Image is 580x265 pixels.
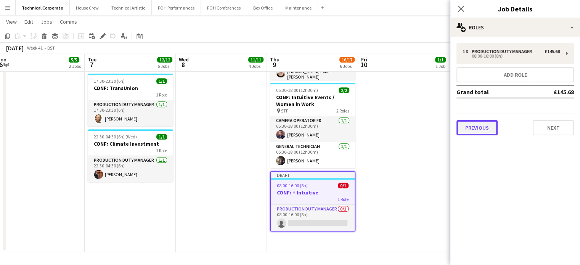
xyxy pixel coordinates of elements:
button: Technical Corporate [16,0,70,15]
span: Week 41 [25,45,44,51]
span: 16/17 [339,57,355,63]
button: House Crew [70,0,105,15]
app-job-card: 22:30-04:30 (6h) (Wed)1/1CONF: Climate Investment1 RoleProduction Duty Manager1/122:30-04:30 (6h)... [88,129,173,182]
span: Wed [179,56,189,63]
span: 1 Role [156,148,167,153]
div: [DATE] [6,44,24,52]
span: Comms [60,18,77,25]
div: BST [47,45,55,51]
button: Next [533,120,574,135]
div: Draft [271,172,355,178]
div: 1 x [463,49,472,54]
span: 8 [178,60,189,69]
span: 05:30-18:00 (12h30m) [276,87,318,93]
app-job-card: 05:30-18:00 (12h30m)2/2CONF: Intuitive Events / Women in Work STP2 RolesCamera Operator FD1/105:3... [270,83,355,168]
span: 12/12 [157,57,172,63]
span: STP [281,108,288,114]
app-card-role: Production Duty Manager0/108:00-16:00 (8h) [271,205,355,231]
span: 22:30-04:30 (6h) (Wed) [94,134,137,140]
button: FOH Performances [152,0,201,15]
span: Jobs [41,18,52,25]
button: Previous [456,120,498,135]
h3: Job Details [450,4,580,14]
span: 1 Role [156,92,167,98]
a: Edit [21,17,36,27]
div: £145.68 [545,49,560,54]
button: FOH Conferences [201,0,247,15]
a: Comms [57,17,80,27]
h3: CONF: Intuitive Events / Women in Work [270,94,355,108]
div: Roles [450,18,580,37]
span: 17:30-23:30 (6h) [94,78,125,84]
h3: CONF: TransUnion [88,85,173,92]
span: 2 Roles [336,108,349,114]
span: 0/1 [338,183,349,188]
span: 10 [360,60,367,69]
td: Grand total [456,86,529,98]
span: 08:00-16:00 (8h) [277,183,308,188]
span: 11/11 [248,57,263,63]
h3: CONF: + Intuitive [271,189,355,196]
button: Box Office [247,0,279,15]
app-job-card: Draft08:00-16:00 (8h)0/1CONF: + Intuitive1 RoleProduction Duty Manager0/108:00-16:00 (8h) [270,171,355,231]
span: 5/5 [69,57,79,63]
a: Jobs [38,17,55,27]
app-card-role: Production Duty Manager1/122:30-04:30 (6h)[PERSON_NAME] [88,156,173,182]
div: 6 Jobs [340,63,354,69]
span: View [6,18,17,25]
span: 1/1 [156,134,167,140]
h3: CONF: Climate Investment [88,140,173,147]
button: Technical Artistic [105,0,152,15]
span: 2/2 [339,87,349,93]
app-job-card: 17:30-23:30 (6h)1/1CONF: TransUnion1 RoleProduction Duty Manager1/117:30-23:30 (6h)[PERSON_NAME] [88,74,173,126]
div: 2 Jobs [69,63,81,69]
span: 1/1 [156,78,167,84]
span: Tue [88,56,96,63]
td: £145.68 [529,86,574,98]
span: Fri [361,56,367,63]
div: Production Duty Manager [472,49,535,54]
div: 08:00-16:00 (8h) [463,54,560,58]
div: 6 Jobs [157,63,172,69]
div: 1 Job [435,63,445,69]
button: Maintenance [279,0,318,15]
app-card-role: General Technician1/105:30-18:00 (12h30m)[PERSON_NAME] [270,142,355,168]
button: Add role [456,67,574,82]
div: 4 Jobs [249,63,263,69]
span: 9 [269,60,280,69]
app-card-role: Production Duty Manager1/117:30-23:30 (6h)[PERSON_NAME] [88,100,173,126]
a: View [3,17,20,27]
span: 1 Role [337,196,349,202]
span: Thu [270,56,280,63]
span: 1/1 [435,57,446,63]
span: 7 [87,60,96,69]
app-card-role: Camera Operator FD1/105:30-18:00 (12h30m)[PERSON_NAME] [270,116,355,142]
span: Edit [24,18,33,25]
